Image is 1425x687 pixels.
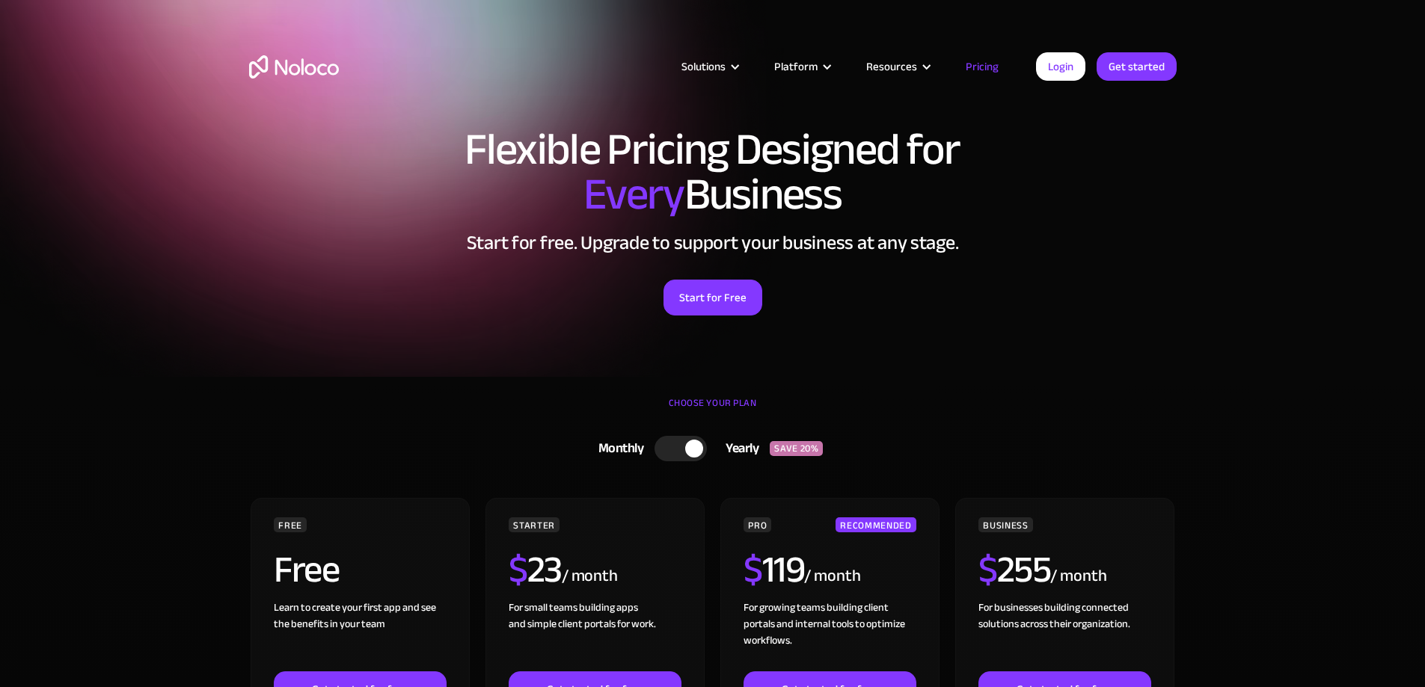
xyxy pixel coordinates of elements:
span: $ [978,534,997,605]
div: Monthly [580,437,655,460]
div: SAVE 20% [770,441,823,456]
div: STARTER [509,517,559,532]
div: CHOOSE YOUR PLAN [249,392,1177,429]
div: Yearly [707,437,770,460]
h2: Start for free. Upgrade to support your business at any stage. [249,232,1177,254]
h2: Free [274,551,339,588]
h2: 119 [744,551,804,588]
div: Platform [774,57,818,76]
div: PRO [744,517,771,532]
div: / month [562,564,618,588]
div: For businesses building connected solutions across their organization. ‍ [978,600,1150,671]
div: / month [804,564,860,588]
h2: 23 [509,551,562,588]
div: For growing teams building client portals and internal tools to optimize workflows. [744,600,916,671]
div: FREE [274,517,307,532]
span: $ [744,534,762,605]
div: Learn to create your first app and see the benefits in your team ‍ [274,600,446,671]
div: / month [1050,564,1106,588]
div: For small teams building apps and simple client portals for work. ‍ [509,600,681,671]
span: Every [583,153,684,236]
a: Pricing [947,57,1017,76]
div: Resources [848,57,947,76]
h2: 255 [978,551,1050,588]
div: RECOMMENDED [836,517,916,532]
h1: Flexible Pricing Designed for Business [249,127,1177,217]
span: $ [509,534,527,605]
div: Solutions [681,57,726,76]
a: home [249,55,339,78]
div: Resources [866,57,917,76]
div: Solutions [663,57,756,76]
a: Start for Free [664,280,762,315]
a: Login [1036,52,1085,81]
div: BUSINESS [978,517,1032,532]
a: Get started [1097,52,1177,81]
div: Platform [756,57,848,76]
